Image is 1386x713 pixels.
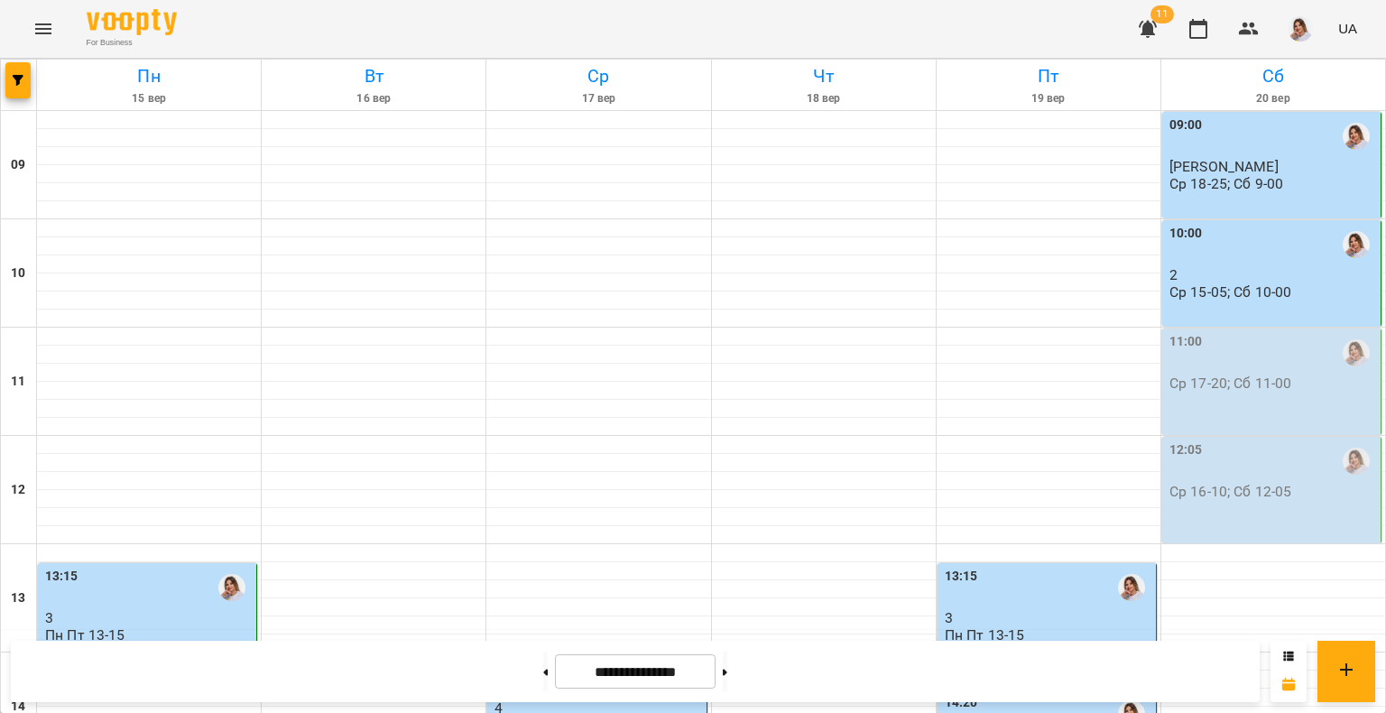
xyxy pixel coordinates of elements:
[264,90,483,107] h6: 16 вер
[1338,19,1357,38] span: UA
[1288,16,1313,42] img: d332a1c3318355be326c790ed3ba89f4.jpg
[1150,5,1174,23] span: 11
[939,62,1158,90] h6: Пт
[218,574,245,601] img: Мартинець Оксана Геннадіївна
[939,90,1158,107] h6: 19 вер
[1169,484,1292,499] p: Ср 16-10; Сб 12-05
[11,264,25,283] h6: 10
[1169,116,1203,135] label: 09:00
[1169,224,1203,244] label: 10:00
[1169,332,1203,352] label: 11:00
[1164,90,1382,107] h6: 20 вер
[1169,158,1279,175] span: [PERSON_NAME]
[87,9,177,35] img: Voopty Logo
[945,610,1152,625] p: 3
[11,372,25,392] h6: 11
[1343,339,1370,366] img: Мартинець Оксана Геннадіївна
[1343,448,1370,475] img: Мартинець Оксана Геннадіївна
[11,588,25,608] h6: 13
[87,37,177,49] span: For Business
[11,480,25,500] h6: 12
[489,90,707,107] h6: 17 вер
[45,567,79,587] label: 13:15
[40,90,258,107] h6: 15 вер
[1343,231,1370,258] img: Мартинець Оксана Геннадіївна
[1164,62,1382,90] h6: Сб
[45,627,125,643] p: Пн Пт 13-15
[1169,176,1284,191] p: Ср 18-25; Сб 9-00
[1118,574,1145,601] img: Мартинець Оксана Геннадіївна
[1169,284,1292,300] p: Ср 15-05; Сб 10-00
[715,62,933,90] h6: Чт
[1169,440,1203,460] label: 12:05
[945,627,1025,643] p: Пн Пт 13-15
[22,7,65,51] button: Menu
[715,90,933,107] h6: 18 вер
[945,567,978,587] label: 13:15
[264,62,483,90] h6: Вт
[1331,12,1364,45] button: UA
[489,62,707,90] h6: Ср
[1343,123,1370,150] img: Мартинець Оксана Геннадіївна
[40,62,258,90] h6: Пн
[11,155,25,175] h6: 09
[45,610,253,625] p: 3
[1169,375,1292,391] p: Ср 17-20; Сб 11-00
[1169,267,1377,282] p: 2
